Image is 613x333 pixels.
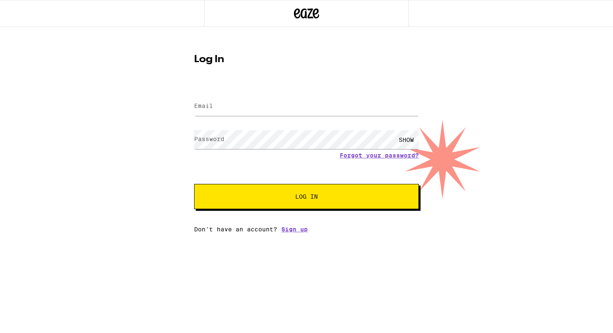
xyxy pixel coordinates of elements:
[340,152,419,159] a: Forgot your password?
[194,184,419,209] button: Log In
[194,226,419,233] div: Don't have an account?
[194,55,419,65] h1: Log In
[194,97,419,116] input: Email
[194,102,213,109] label: Email
[394,130,419,149] div: SHOW
[194,136,224,142] label: Password
[295,194,318,199] span: Log In
[281,226,308,233] a: Sign up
